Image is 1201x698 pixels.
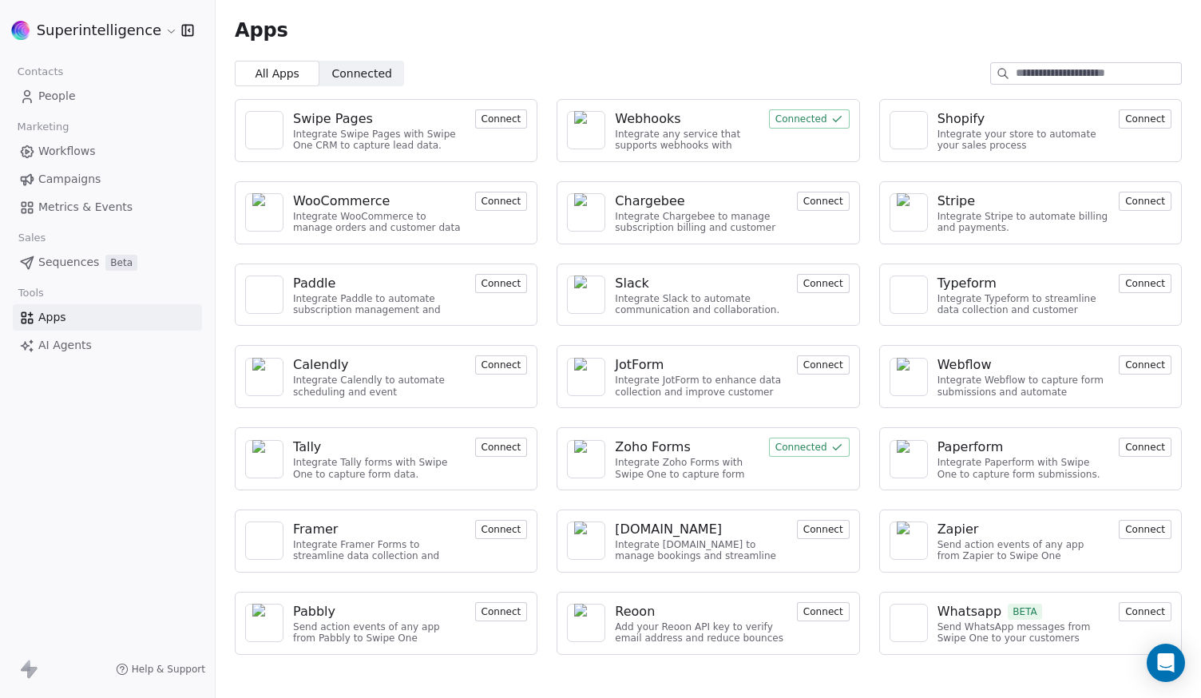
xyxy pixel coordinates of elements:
a: NA [245,193,283,232]
div: Integrate WooCommerce to manage orders and customer data [293,211,466,234]
img: NA [897,440,921,478]
a: Campaigns [13,166,202,192]
a: People [13,83,202,109]
a: Connect [797,357,850,372]
a: NA [245,276,283,314]
div: Shopify [937,109,985,129]
img: NA [574,193,598,232]
a: Workflows [13,138,202,165]
div: Whatsapp [937,602,1002,621]
img: NA [252,276,276,314]
a: NA [890,522,928,560]
span: Workflows [38,143,96,160]
a: Apps [13,304,202,331]
a: NA [245,440,283,478]
button: Connect [1119,520,1171,539]
div: Send action events of any app from Pabbly to Swipe One [293,621,466,644]
div: Integrate Slack to automate communication and collaboration. [615,293,787,316]
div: Send WhatsApp messages from Swipe One to your customers [937,621,1110,644]
div: Typeform [937,274,997,293]
img: NA [897,193,921,232]
a: Connected [769,439,850,454]
a: NA [245,522,283,560]
a: Webflow [937,355,1110,375]
a: Connect [797,522,850,537]
div: Send action events of any app from Zapier to Swipe One [937,539,1110,562]
button: Connect [475,355,528,375]
div: Paddle [293,274,335,293]
a: Connect [475,193,528,208]
a: Pabbly [293,602,466,621]
button: Connected [769,109,850,129]
div: Integrate Swipe Pages with Swipe One CRM to capture lead data. [293,129,466,152]
a: Connect [1119,439,1171,454]
a: NA [245,604,283,642]
span: Metrics & Events [38,199,133,216]
img: NA [574,111,598,149]
a: NA [567,358,605,396]
div: Integrate Typeform to streamline data collection and customer engagement. [937,293,1110,316]
a: NA [890,193,928,232]
button: Connect [797,602,850,621]
a: JotForm [615,355,787,375]
a: Swipe Pages [293,109,466,129]
button: Connect [797,355,850,375]
a: Connect [1119,193,1171,208]
img: NA [897,522,921,560]
a: Connect [797,604,850,619]
a: Zoho Forms [615,438,759,457]
button: Connect [475,274,528,293]
img: NA [897,276,921,314]
a: WhatsappBETA [937,602,1110,621]
img: NA [252,522,276,560]
a: Tally [293,438,466,457]
span: BETA [1008,604,1042,620]
span: People [38,88,76,105]
div: Integrate Webflow to capture form submissions and automate customer engagement. [937,375,1110,398]
div: Open Intercom Messenger [1147,644,1185,682]
a: Connect [797,193,850,208]
img: NA [574,276,598,314]
a: Connect [797,276,850,291]
a: Chargebee [615,192,787,211]
a: SequencesBeta [13,249,202,276]
div: Integrate Zoho Forms with Swipe One to capture form submissions. [615,457,759,480]
div: Integrate Calendly to automate scheduling and event management. [293,375,466,398]
span: Connected [332,65,392,82]
img: NA [897,604,921,642]
span: Superintelligence [37,20,161,41]
img: NA [252,604,276,642]
a: Help & Support [116,663,205,676]
div: Chargebee [615,192,684,211]
div: Integrate Paddle to automate subscription management and customer engagement. [293,293,466,316]
div: [DOMAIN_NAME] [615,520,722,539]
img: NA [252,111,276,149]
a: Connect [475,439,528,454]
a: Connect [1119,357,1171,372]
button: Superintelligence [19,17,170,44]
div: Integrate [DOMAIN_NAME] to manage bookings and streamline scheduling. [615,539,787,562]
img: NA [574,604,598,642]
span: Sales [11,226,53,250]
img: sinews%20copy.png [11,21,30,40]
a: Paddle [293,274,466,293]
button: Connect [1119,109,1171,129]
div: Integrate Paperform with Swipe One to capture form submissions. [937,457,1110,480]
div: WooCommerce [293,192,390,211]
button: Connected [769,438,850,457]
button: Connect [797,520,850,539]
a: NA [890,604,928,642]
button: Connect [475,602,528,621]
img: NA [574,358,598,396]
span: Beta [105,255,137,271]
a: Connect [1119,604,1171,619]
div: JotForm [615,355,664,375]
a: Connect [1119,111,1171,126]
a: NA [567,440,605,478]
div: Integrate your store to automate your sales process [937,129,1110,152]
div: Paperform [937,438,1004,457]
div: Pabbly [293,602,335,621]
div: Integrate Framer Forms to streamline data collection and customer engagement. [293,539,466,562]
a: Connect [475,111,528,126]
a: [DOMAIN_NAME] [615,520,787,539]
